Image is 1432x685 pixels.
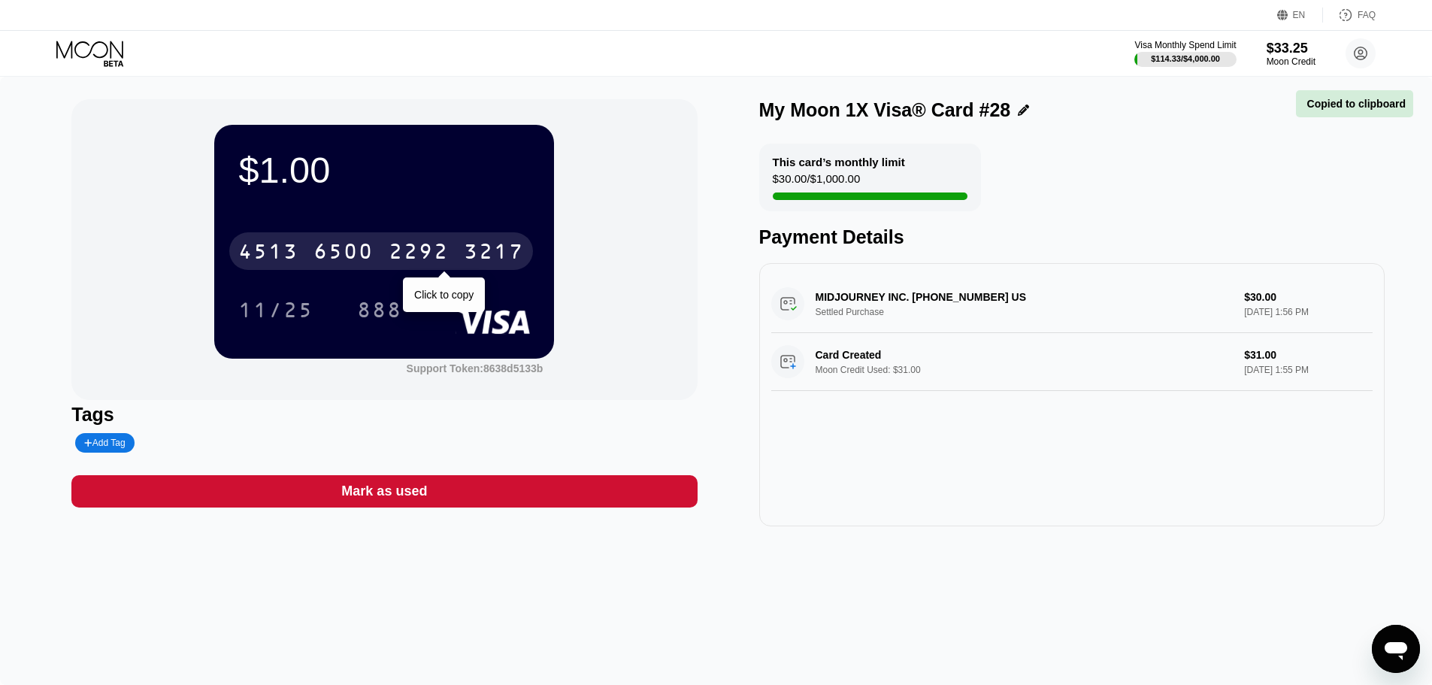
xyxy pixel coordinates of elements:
[346,291,413,329] div: 888
[229,232,533,270] div: 4513650022923217
[1293,10,1306,20] div: EN
[238,241,298,265] div: 4513
[1151,54,1220,63] div: $114.33 / $4,000.00
[227,291,325,329] div: 11/25
[1358,10,1376,20] div: FAQ
[71,475,697,508] div: Mark as used
[1134,40,1236,50] div: Visa Monthly Spend Limit
[75,433,134,453] div: Add Tag
[84,438,125,448] div: Add Tag
[773,172,861,192] div: $30.00 / $1,000.00
[389,241,449,265] div: 2292
[1267,56,1315,67] div: Moon Credit
[1134,40,1236,67] div: Visa Monthly Spend Limit$114.33/$4,000.00
[759,99,1011,121] div: My Moon 1X Visa® Card #28
[407,362,543,374] div: Support Token:8638d5133b
[464,241,524,265] div: 3217
[1277,8,1323,23] div: EN
[238,300,313,324] div: 11/25
[238,149,530,191] div: $1.00
[357,300,402,324] div: 888
[407,362,543,374] div: Support Token: 8638d5133b
[1267,41,1315,67] div: $33.25Moon Credit
[773,156,905,168] div: This card’s monthly limit
[341,483,427,500] div: Mark as used
[1303,98,1406,110] div: Copied to clipboard
[1372,625,1420,673] iframe: Button to launch messaging window
[71,404,697,426] div: Tags
[1267,41,1315,56] div: $33.25
[313,241,374,265] div: 6500
[759,226,1385,248] div: Payment Details
[1323,8,1376,23] div: FAQ
[414,289,474,301] div: Click to copy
